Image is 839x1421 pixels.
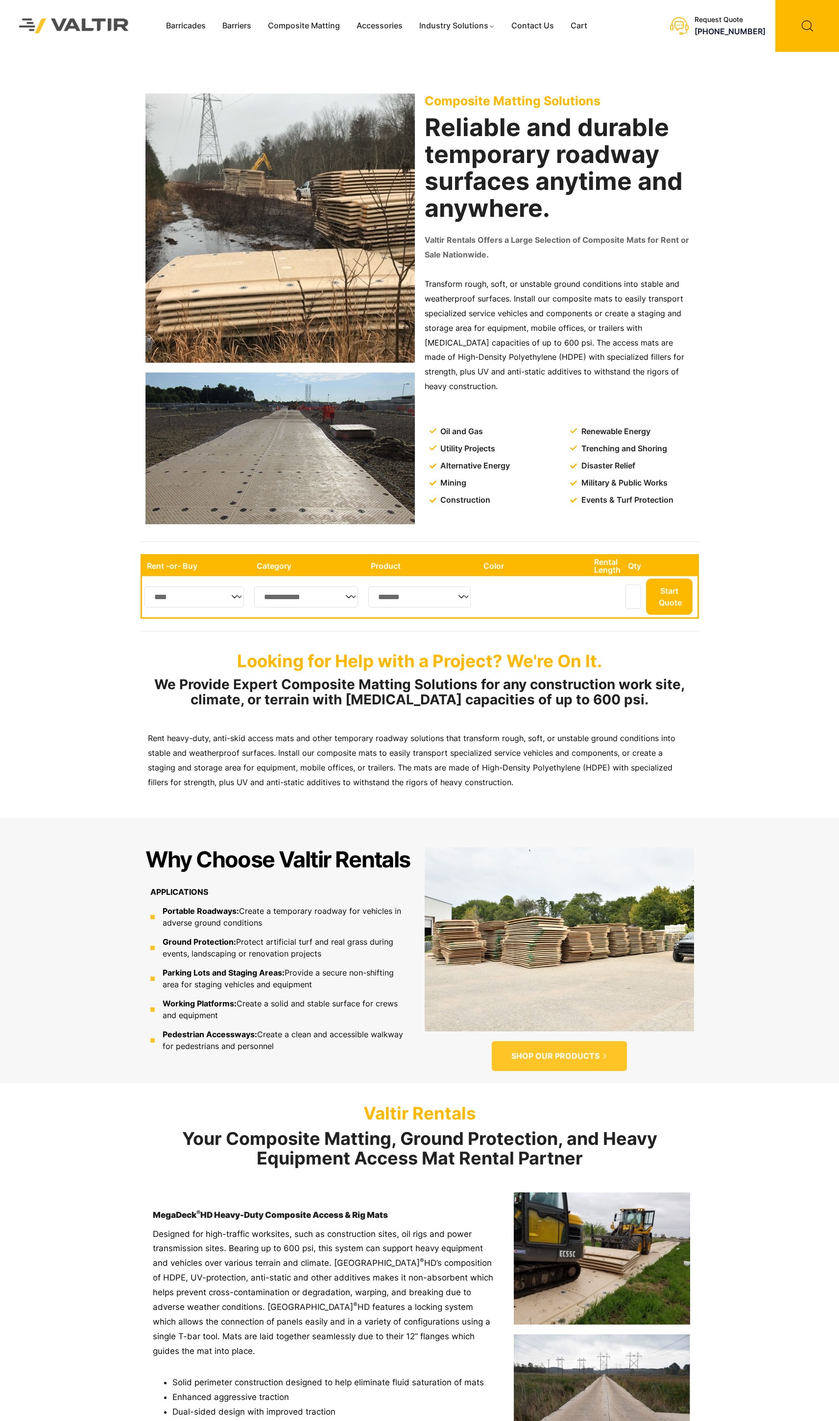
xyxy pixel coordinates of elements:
[148,731,692,790] p: Rent heavy-duty, anti-skid access mats and other temporary roadway solutions that transform rough...
[7,7,141,45] img: Valtir Rentals
[438,476,466,490] span: Mining
[160,967,404,990] span: Provide a secure non-shifting area for staging vehicles and equipment
[438,424,483,439] span: Oil and Gas
[141,1103,699,1123] p: Valtir Rentals
[425,233,694,262] p: Valtir Rentals Offers a Large Selection of Composite Mats for Rent or Sale Nationwide.
[163,968,285,978] b: Parking Lots and Staging Areas:
[160,1028,404,1052] span: Create a clean and accessible walkway for pedestrians and personnel
[252,556,366,576] th: Category
[438,459,510,473] span: Alternative Energy
[163,937,236,947] b: Ground Protection:
[141,651,699,671] p: Looking for Help with a Project? We're On It.
[646,579,692,615] button: Start Quote
[260,19,348,33] a: Composite Matting
[141,677,699,707] h2: We Provide Expert Composite Matting Solutions for any construction work site, climate, or terrain...
[411,19,503,33] a: Industry Solutions
[153,1210,388,1220] strong: MegaDeck HD Heavy-Duty Composite Access & Rig Mats
[438,442,495,456] span: Utility Projects
[141,1129,699,1168] h2: Your Composite Matting, Ground Protection, and Heavy Equipment Access Mat Rental Partner
[479,556,589,576] th: Color
[142,556,252,576] th: Rent -or- Buy
[150,887,208,897] b: APPLICATIONS
[196,1209,200,1216] sup: ®
[163,999,237,1008] b: Working Platforms:
[353,1301,358,1308] sup: ®
[579,459,635,473] span: Disaster Relief
[420,1257,424,1264] sup: ®
[562,19,596,33] a: Cart
[623,556,644,576] th: Qty
[348,19,411,33] a: Accessories
[503,19,562,33] a: Contact Us
[579,442,667,456] span: Trenching and Shoring
[163,1029,257,1039] b: Pedestrian Accessways:
[695,16,766,24] div: Request Quote
[366,556,479,576] th: Product
[160,998,404,1021] span: Create a solid and stable surface for crews and equipment
[172,1375,497,1390] li: Solid perimeter construction designed to help eliminate fluid saturation of mats
[214,19,260,33] a: Barriers
[579,476,668,490] span: Military & Public Works
[158,19,214,33] a: Barricades
[425,93,694,108] p: Composite Matting Solutions
[145,847,410,872] h2: Why Choose Valtir Rentals
[172,1390,497,1405] li: Enhanced aggressive traction
[579,424,650,439] span: Renewable Energy
[160,936,404,959] span: Protect artificial turf and real grass during events, landscaping or renovation projects
[589,556,623,576] th: Rental Length
[172,1405,497,1420] li: Dual-sided design with improved traction
[579,493,673,508] span: Events & Turf Protection
[695,26,766,36] a: [PHONE_NUMBER]
[153,1227,497,1359] p: Designed for high-traffic worksites, such as construction sites, oil rigs and power transmission ...
[511,1051,599,1061] span: SHOP OUR PRODUCTS
[425,114,694,222] h2: Reliable and durable temporary roadway surfaces anytime and anywhere.
[163,906,239,916] b: Portable Roadways:
[438,493,490,508] span: Construction
[160,905,404,929] span: Create a temporary roadway for vehicles in adverse ground conditions
[492,1041,627,1071] a: SHOP OUR PRODUCTS
[425,277,694,394] p: Transform rough, soft, or unstable ground conditions into stable and weatherproof surfaces. Insta...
